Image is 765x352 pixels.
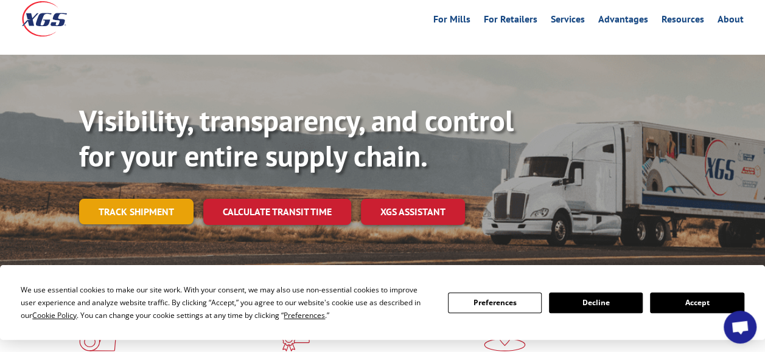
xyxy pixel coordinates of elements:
[724,311,756,343] div: Open chat
[203,199,351,225] a: Calculate transit time
[598,15,648,28] a: Advantages
[650,292,744,313] button: Accept
[284,310,325,320] span: Preferences
[79,199,194,224] a: Track shipment
[433,15,470,28] a: For Mills
[718,15,744,28] a: About
[448,292,542,313] button: Preferences
[361,199,465,225] a: XGS ASSISTANT
[551,15,585,28] a: Services
[484,15,537,28] a: For Retailers
[32,310,77,320] span: Cookie Policy
[662,15,704,28] a: Resources
[21,283,433,322] div: We use essential cookies to make our site work. With your consent, we may also use non-essential ...
[549,292,643,313] button: Decline
[79,102,514,174] b: Visibility, transparency, and control for your entire supply chain.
